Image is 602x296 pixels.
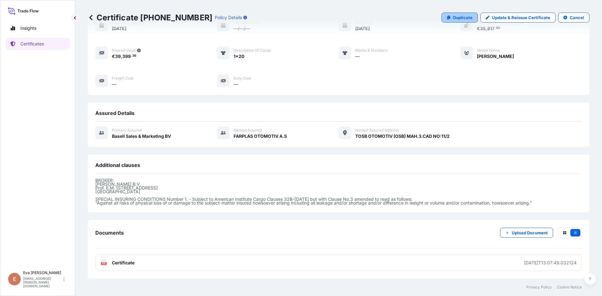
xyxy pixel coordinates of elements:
[132,55,136,57] span: 36
[95,255,582,271] a: PDFCertificate[DATE]T13:07:49.032124
[112,133,171,139] span: Basell Sales & Marketing BV
[131,55,132,57] span: .
[95,110,135,116] span: Assured Details
[112,128,142,133] span: Primary assured
[355,48,387,53] span: Marks & Numbers
[13,276,16,282] span: E
[477,53,514,60] span: [PERSON_NAME]
[112,260,135,266] span: Certificate
[112,76,134,81] span: Freight Cost
[95,179,582,205] p: BROKER: [PERSON_NAME] B.V. Prof. E.M. [STREET_ADDRESS] [GEOGRAPHIC_DATA] SPECIAL INSURING CONDITI...
[102,262,106,265] text: PDF
[112,54,115,59] span: €
[112,48,136,53] span: Insured Value
[477,48,500,53] span: Vessel Name
[88,13,212,23] p: Certificate [PHONE_NUMBER]
[492,14,550,21] p: Update & Reissue Certificate
[480,13,556,23] a: Update & Reissue Certificate
[121,54,122,59] span: ,
[115,54,121,59] span: 39
[355,128,399,133] span: Named Assured Address
[557,285,582,290] a: Cookie Notice
[23,277,62,288] p: [EMAIL_ADDRESS][PERSON_NAME][DOMAIN_NAME]
[441,13,478,23] a: Duplicate
[112,81,116,87] span: —
[215,14,242,21] p: Policy Details
[570,14,584,21] p: Cancel
[526,285,552,290] a: Privacy Policy
[512,230,548,236] p: Upload Document
[234,76,251,81] span: Duty Cost
[355,133,450,139] span: TOSB OTOMOTIV (OSB) MAH.3.CAD NO:11/2
[20,25,36,31] p: Insights
[234,53,244,60] span: 1x20
[234,133,287,139] span: FARPLAS OTOMOTIV A.S
[95,162,140,168] span: Additional clauses
[234,48,271,53] span: Description of cargo
[500,228,553,238] button: Upload Document
[524,260,577,266] div: [DATE]T13:07:49.032124
[95,230,124,236] span: Documents
[20,41,44,47] p: Certificates
[23,270,62,275] p: Eva [PERSON_NAME]
[5,22,70,34] a: Insights
[558,13,589,23] button: Cancel
[355,53,360,60] span: —
[234,81,238,87] span: —
[234,128,262,133] span: Named Assured
[122,54,131,59] span: 399
[453,14,473,21] p: Duplicate
[5,38,70,50] a: Certificates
